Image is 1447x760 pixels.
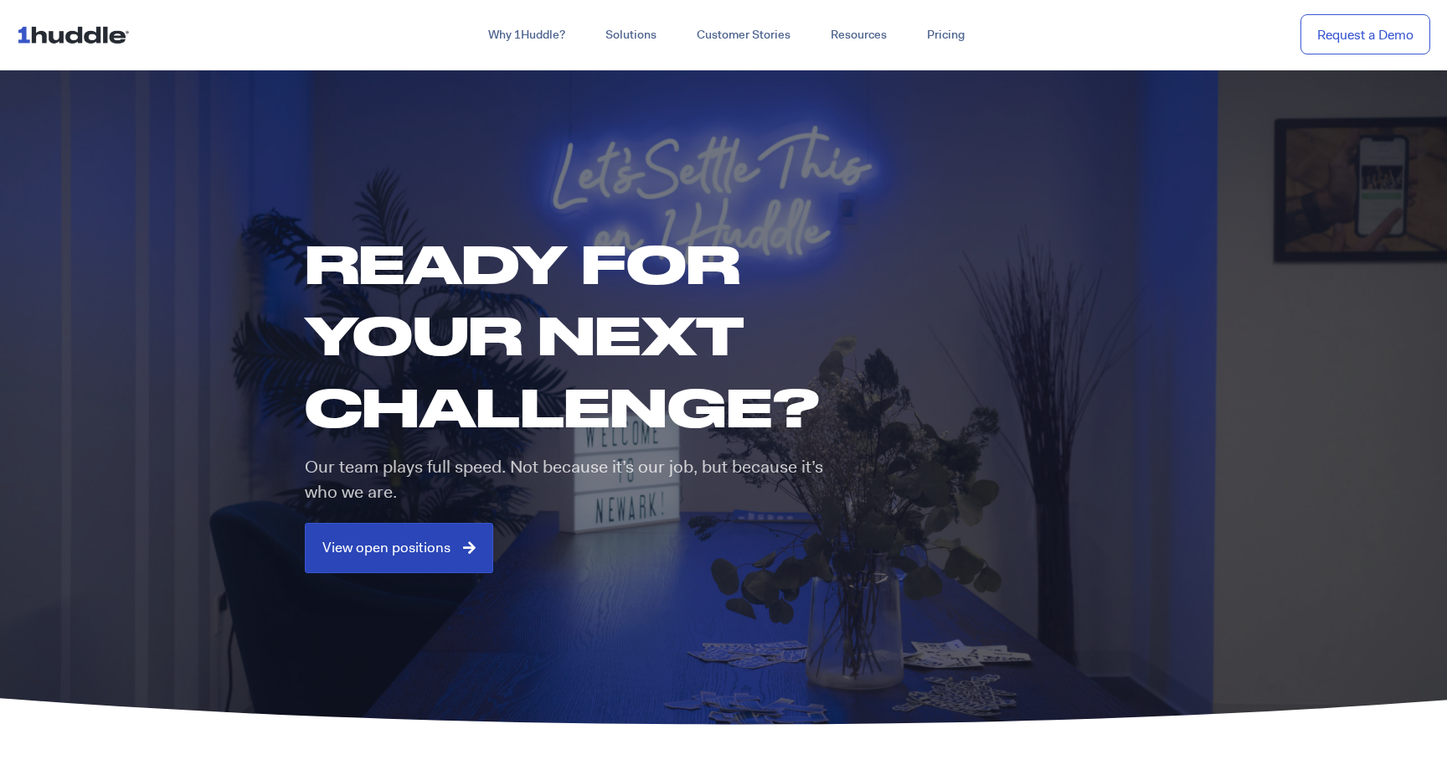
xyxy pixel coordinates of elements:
[1300,14,1430,55] a: Request a Demo
[305,228,854,442] h1: Ready for your next challenge?
[322,540,451,556] span: View open positions
[305,523,493,573] a: View open positions
[907,20,985,50] a: Pricing
[585,20,677,50] a: Solutions
[677,20,811,50] a: Customer Stories
[305,455,842,504] p: Our team plays full speed. Not because it’s our job, but because it’s who we are.
[811,20,907,50] a: Resources
[468,20,585,50] a: Why 1Huddle?
[17,18,136,50] img: ...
